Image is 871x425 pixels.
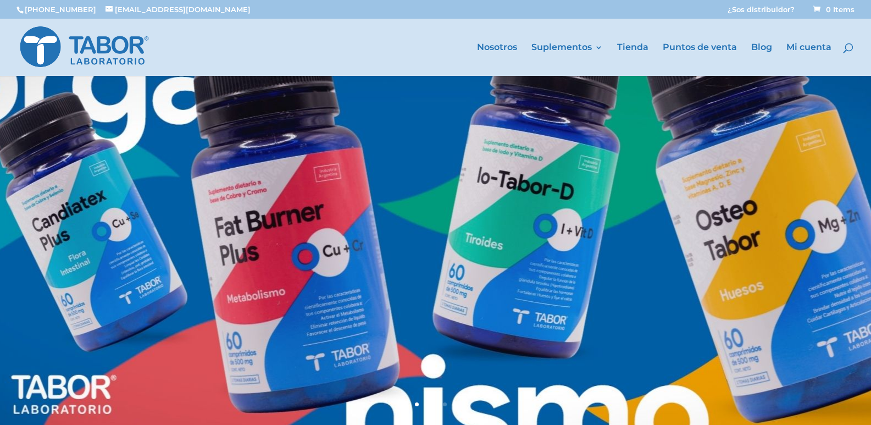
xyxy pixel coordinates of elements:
[424,402,428,406] a: 2
[415,402,419,406] a: 1
[452,402,456,406] a: 5
[663,43,737,76] a: Puntos de venta
[25,5,96,14] a: [PHONE_NUMBER]
[106,5,251,14] a: [EMAIL_ADDRESS][DOMAIN_NAME]
[477,43,517,76] a: Nosotros
[531,43,603,76] a: Suplementos
[786,43,831,76] a: Mi cuenta
[443,402,447,406] a: 4
[728,6,795,19] a: ¿Sos distribuidor?
[19,24,150,70] img: Laboratorio Tabor
[617,43,648,76] a: Tienda
[434,402,437,406] a: 3
[813,5,855,14] span: 0 Items
[811,5,855,14] a: 0 Items
[751,43,772,76] a: Blog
